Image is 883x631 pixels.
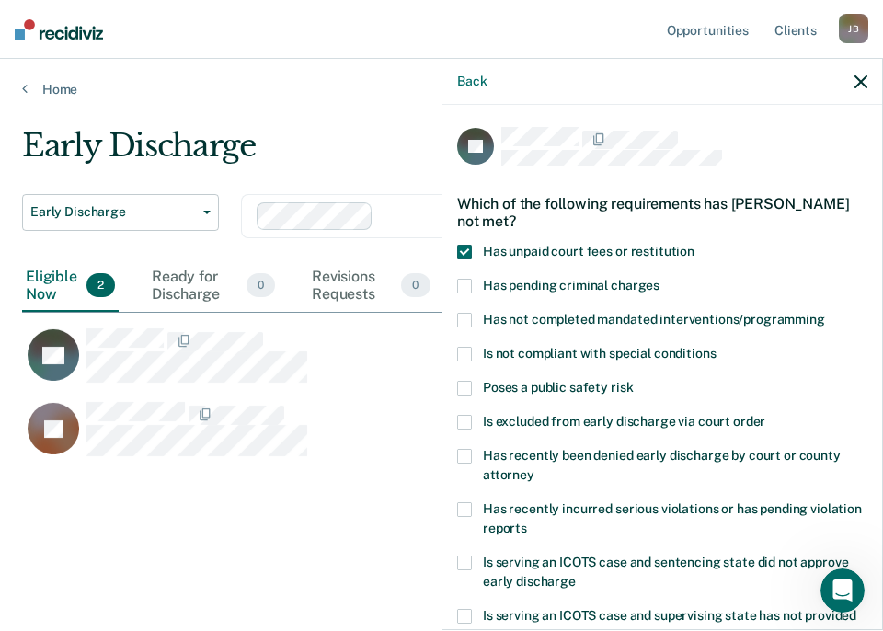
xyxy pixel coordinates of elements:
span: Is not compliant with special conditions [483,346,716,361]
span: Early Discharge [30,204,196,220]
div: CaseloadOpportunityCell-6025023 [22,327,756,401]
a: Home [22,81,861,98]
iframe: Intercom live chat [820,568,865,613]
div: Early Discharge [22,127,817,179]
div: Ready for Discharge [148,260,279,312]
span: Has pending criminal charges [483,278,659,293]
span: Has recently been denied early discharge by court or county attorney [483,448,841,482]
span: Has not completed mandated interventions/programming [483,312,825,327]
span: Is serving an ICOTS case and sentencing state did not approve early discharge [483,555,848,589]
button: Back [457,74,487,89]
span: 0 [247,273,275,297]
div: Eligible Now [22,260,119,312]
img: Recidiviz [15,19,103,40]
div: Which of the following requirements has [PERSON_NAME] not met? [457,180,867,245]
span: Is excluded from early discharge via court order [483,414,765,429]
span: Has recently incurred serious violations or has pending violation reports [483,501,862,535]
div: J B [839,14,868,43]
div: CaseloadOpportunityCell-6059725 [22,401,756,475]
div: Revisions Requests [308,260,434,312]
span: Has unpaid court fees or restitution [483,244,694,258]
span: 2 [86,273,115,297]
span: 0 [401,273,430,297]
span: Poses a public safety risk [483,380,633,395]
